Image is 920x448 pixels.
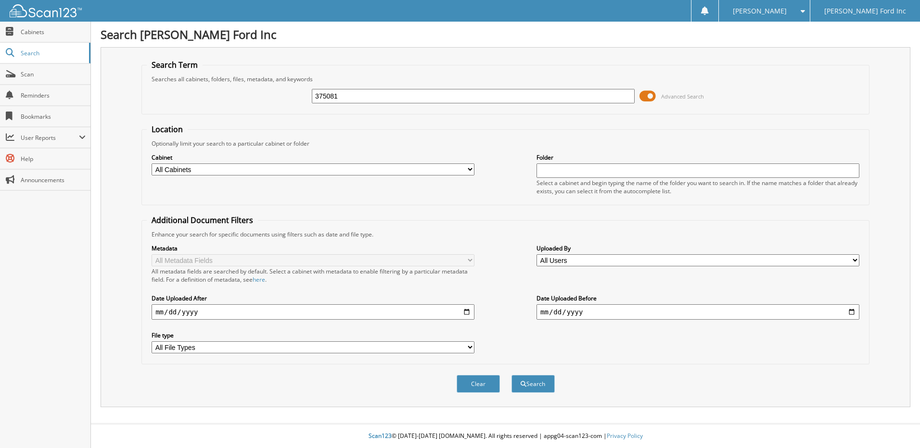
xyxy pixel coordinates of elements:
span: Announcements [21,176,86,184]
span: Search [21,49,84,57]
div: Searches all cabinets, folders, files, metadata, and keywords [147,75,864,83]
span: Scan [21,70,86,78]
span: User Reports [21,134,79,142]
span: Reminders [21,91,86,100]
h1: Search [PERSON_NAME] Ford Inc [101,26,910,42]
span: Scan123 [369,432,392,440]
span: Advanced Search [661,93,704,100]
label: Metadata [152,244,474,252]
button: Search [511,375,555,393]
img: scan123-logo-white.svg [10,4,82,17]
label: Uploaded By [537,244,859,252]
input: end [537,304,859,320]
label: Folder [537,153,859,162]
legend: Search Term [147,60,203,70]
span: [PERSON_NAME] Ford Inc [824,8,906,14]
button: Clear [457,375,500,393]
span: [PERSON_NAME] [733,8,787,14]
legend: Location [147,124,188,135]
label: File type [152,331,474,339]
div: Enhance your search for specific documents using filters such as date and file type. [147,230,864,238]
legend: Additional Document Filters [147,215,258,225]
div: © [DATE]-[DATE] [DOMAIN_NAME]. All rights reserved | appg04-scan123-com | [91,424,920,448]
div: Select a cabinet and begin typing the name of the folder you want to search in. If the name match... [537,179,859,195]
label: Date Uploaded After [152,294,474,302]
div: All metadata fields are searched by default. Select a cabinet with metadata to enable filtering b... [152,267,474,284]
span: Bookmarks [21,112,86,121]
input: start [152,304,474,320]
div: Optionally limit your search to a particular cabinet or folder [147,139,864,148]
a: Privacy Policy [607,432,643,440]
label: Date Uploaded Before [537,294,859,302]
label: Cabinet [152,153,474,162]
a: here [253,275,265,284]
span: Cabinets [21,28,86,36]
span: Help [21,155,86,163]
